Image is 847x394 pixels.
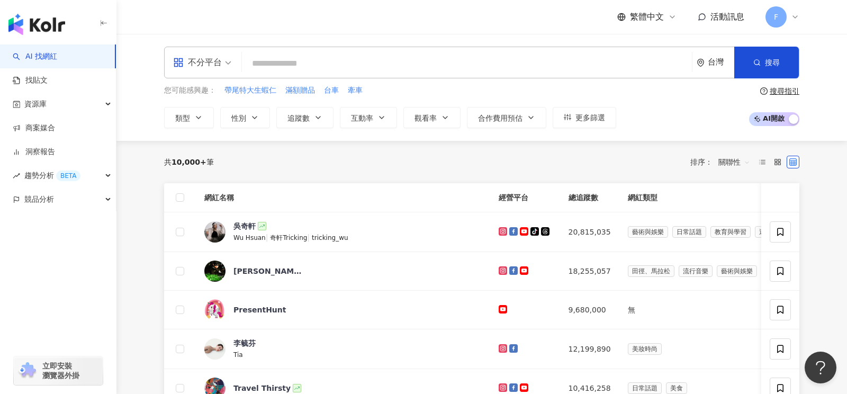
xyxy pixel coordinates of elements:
img: KOL Avatar [204,221,226,243]
div: 吳奇軒 [233,221,256,231]
span: 美妝時尚 [628,343,662,355]
div: 共 筆 [164,158,214,166]
div: 不分平台 [173,54,222,71]
button: 觀看率 [403,107,461,128]
span: 您可能感興趣： [164,85,216,96]
a: KOL AvatarPresentHunt [204,299,482,320]
img: KOL Avatar [204,299,226,320]
span: 追蹤數 [287,114,310,122]
img: KOL Avatar [204,261,226,282]
span: | [266,233,271,241]
button: 搜尋 [734,47,799,78]
span: 藝術與娛樂 [717,265,757,277]
button: 帶尾特大生蝦仁 [224,85,277,96]
span: 奇軒Tricking [270,234,307,241]
span: 資源庫 [24,92,47,116]
span: 競品分析 [24,187,54,211]
span: appstore [173,57,184,68]
a: KOL Avatar李毓芬Tia [204,338,482,360]
span: 性別 [231,114,246,122]
a: KOL Avatar[PERSON_NAME] [PERSON_NAME] [204,261,482,282]
a: KOL Avatar吳奇軒Wu Hsuan|奇軒Tricking|tricking_wu [204,221,482,243]
span: tricking_wu [312,234,348,241]
span: 日常話題 [672,226,706,238]
td: 12,199,890 [560,329,619,369]
span: 合作費用預估 [478,114,522,122]
a: chrome extension立即安裝 瀏覽器外掛 [14,356,103,385]
th: 經營平台 [490,183,560,212]
div: BETA [56,171,80,181]
span: Wu Hsuan [233,234,266,241]
span: rise [13,172,20,180]
span: 美食 [666,382,687,394]
div: Travel Thirsty [233,383,291,393]
td: 20,815,035 [560,212,619,252]
a: 商案媒合 [13,123,55,133]
span: 流行音樂 [679,265,713,277]
button: 合作費用預估 [467,107,546,128]
img: KOL Avatar [204,338,226,360]
button: 滿額贈品 [285,85,316,96]
span: 搜尋 [765,58,780,67]
button: 類型 [164,107,214,128]
a: 找貼文 [13,75,48,86]
span: Tia [233,351,243,359]
a: searchAI 找網紅 [13,51,57,62]
img: chrome extension [17,362,38,379]
div: PresentHunt [233,305,286,315]
div: 搜尋指引 [770,87,799,95]
span: 活動訊息 [710,12,744,22]
span: 日常話題 [628,382,662,394]
span: question-circle [760,87,768,95]
div: 台灣 [708,58,734,67]
span: 教育與學習 [710,226,751,238]
td: 18,255,057 [560,252,619,291]
div: [PERSON_NAME] [PERSON_NAME] [233,266,302,276]
span: 牽車 [348,85,363,96]
span: F [774,11,778,23]
button: 互動率 [340,107,397,128]
th: 總追蹤數 [560,183,619,212]
span: 田徑、馬拉松 [628,265,674,277]
span: 趨勢分析 [24,164,80,187]
span: 運動 [755,226,776,238]
a: 洞察報告 [13,147,55,157]
button: 性別 [220,107,270,128]
span: 藝術與娛樂 [628,226,668,238]
div: 李毓芬 [233,338,256,348]
span: 10,000+ [172,158,206,166]
span: 關聯性 [718,154,750,171]
td: 9,680,000 [560,291,619,329]
button: 牽車 [347,85,363,96]
button: 台車 [323,85,339,96]
img: logo [8,14,65,35]
th: 網紅名稱 [196,183,490,212]
span: 觀看率 [415,114,437,122]
span: 更多篩選 [575,113,605,122]
span: environment [697,59,705,67]
span: 帶尾特大生蝦仁 [224,85,276,96]
span: | [307,233,312,241]
button: 追蹤數 [276,107,334,128]
iframe: Help Scout Beacon - Open [805,352,836,383]
span: 繁體中文 [630,11,664,23]
span: 類型 [175,114,190,122]
span: 互動率 [351,114,373,122]
button: 更多篩選 [553,107,616,128]
div: 排序： [690,154,756,171]
span: 滿額贈品 [285,85,315,96]
span: 立即安裝 瀏覽器外掛 [42,361,79,380]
